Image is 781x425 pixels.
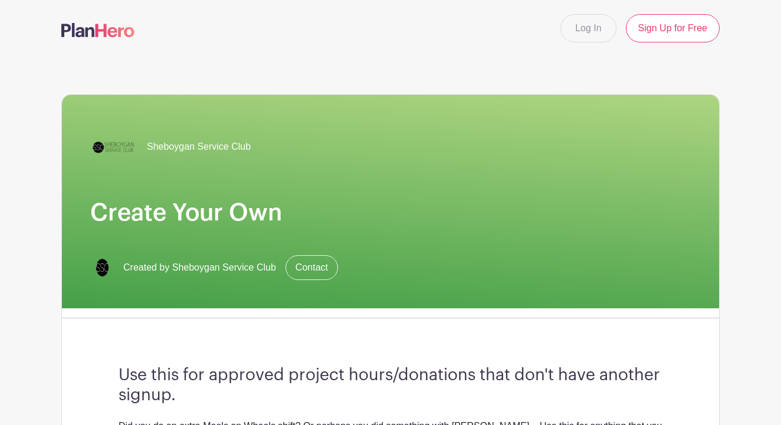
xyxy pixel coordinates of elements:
a: Sign Up for Free [626,14,720,42]
span: Created by Sheboygan Service Club [123,261,276,275]
h1: Create Your Own [90,199,691,227]
img: logo-507f7623f17ff9eddc593b1ce0a138ce2505c220e1c5a4e2b4648c50719b7d32.svg [61,23,134,37]
span: Sheboygan Service Club [147,140,251,154]
h3: Use this for approved project hours/donations that don't have another signup. [119,365,662,405]
a: Log In [560,14,616,42]
a: Contact [286,255,338,280]
img: SSC%20Circle%20Logo%20(1).png [90,256,114,279]
img: SSC_Logo_NEW.png [90,123,137,170]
